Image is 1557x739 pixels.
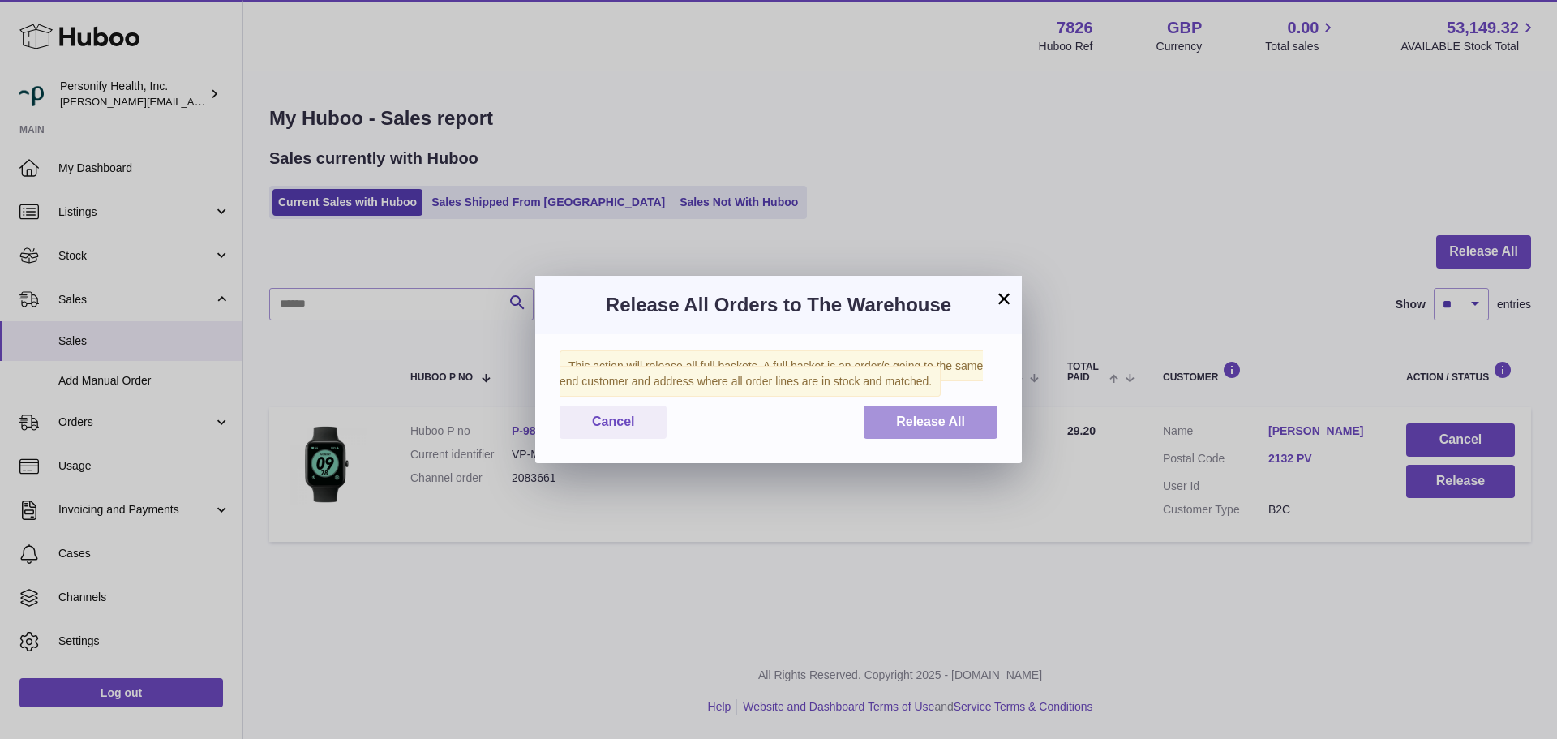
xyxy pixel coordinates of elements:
[560,350,983,397] span: This action will release all full baskets. A full basket is an order/s going to the same end cust...
[896,415,965,428] span: Release All
[994,289,1014,308] button: ×
[560,406,667,439] button: Cancel
[560,292,997,318] h3: Release All Orders to The Warehouse
[864,406,997,439] button: Release All
[592,415,634,428] span: Cancel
